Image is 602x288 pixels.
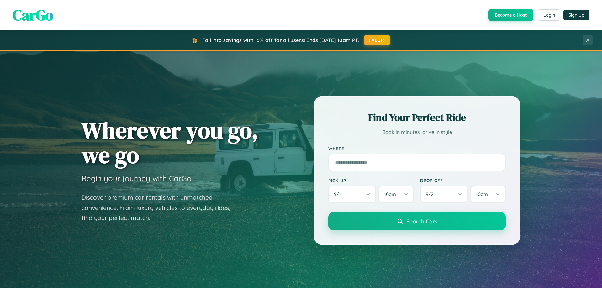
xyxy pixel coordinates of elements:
[426,191,436,197] span: 9 / 2
[406,218,437,225] span: Search Cars
[488,9,533,21] button: Become a Host
[328,111,506,124] h2: Find Your Perfect Ride
[328,212,506,230] button: Search Cars
[420,186,468,203] button: 9/2
[538,9,560,21] button: Login
[82,192,238,223] p: Discover premium car rentals with unmatched convenience. From luxury vehicles to everyday rides, ...
[82,174,192,183] h3: Begin your journey with CarGo
[334,191,344,197] span: 9 / 1
[470,186,506,203] button: 10am
[476,191,488,197] span: 10am
[328,146,506,151] label: Where
[202,37,359,43] span: Fall into savings with 15% off for all users! Ends [DATE] 10am PT.
[378,186,414,203] button: 10am
[384,191,396,197] span: 10am
[328,178,414,183] label: Pick-up
[364,35,390,45] button: FALL15
[82,118,258,167] h1: Wherever you go, we go
[420,178,506,183] label: Drop-off
[328,128,506,137] p: Book in minutes, drive in style
[328,186,376,203] button: 9/1
[563,10,589,20] button: Sign Up
[13,5,53,25] span: CarGo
